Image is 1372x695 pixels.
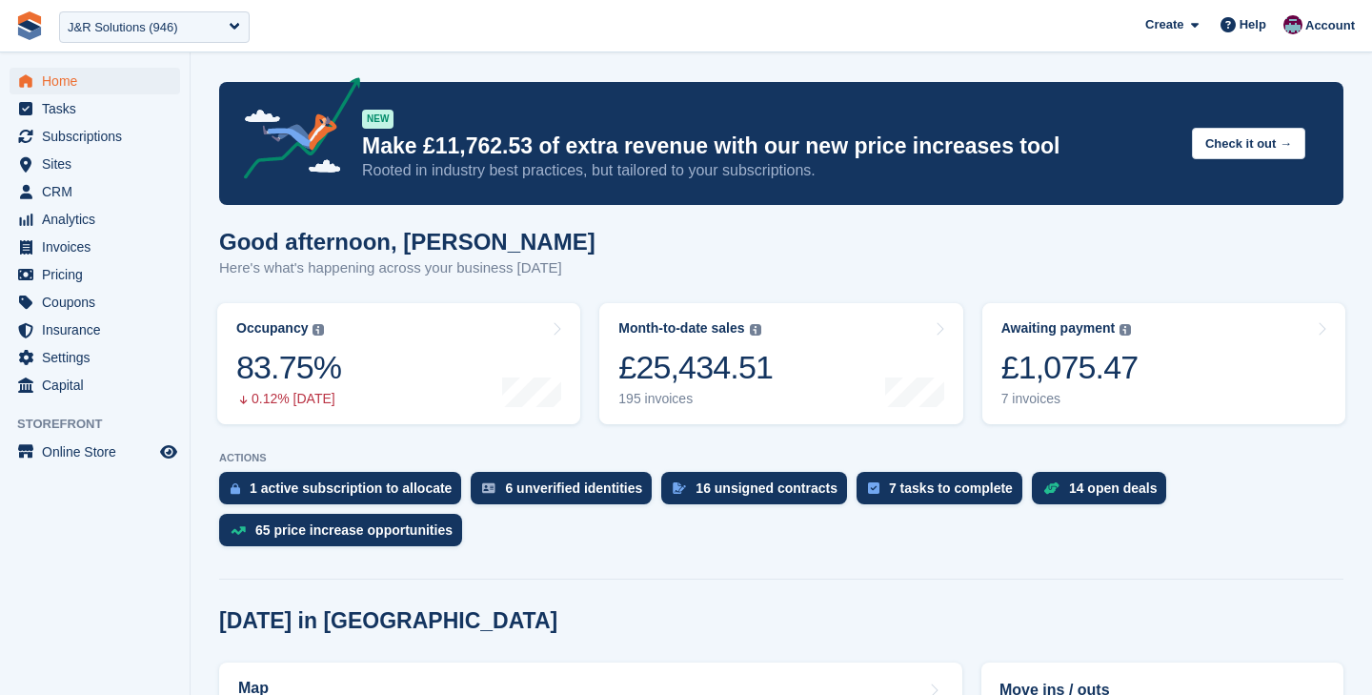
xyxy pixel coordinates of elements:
[42,178,156,205] span: CRM
[362,160,1177,181] p: Rooted in industry best practices, but tailored to your subscriptions.
[42,372,156,399] span: Capital
[618,320,744,337] div: Month-to-date sales
[471,472,661,514] a: 6 unverified identities
[313,324,324,336] img: icon-info-grey-7440780725fd019a000dd9b08b2336e03edf1995a4989e88bcd33f0948082b44.svg
[1001,391,1139,407] div: 7 invoices
[236,348,341,387] div: 83.75%
[1120,324,1131,336] img: icon-info-grey-7440780725fd019a000dd9b08b2336e03edf1995a4989e88bcd33f0948082b44.svg
[1001,348,1139,387] div: £1,075.47
[505,480,642,496] div: 6 unverified identities
[42,123,156,150] span: Subscriptions
[750,324,761,336] img: icon-info-grey-7440780725fd019a000dd9b08b2336e03edf1995a4989e88bcd33f0948082b44.svg
[857,472,1032,514] a: 7 tasks to complete
[868,482,879,494] img: task-75834270c22a3079a89374b754ae025e5fb1db73e45f91037f5363f120a921f8.svg
[1069,480,1158,496] div: 14 open deals
[10,317,180,343] a: menu
[482,482,495,494] img: verify_identity-adf6edd0f0f0b5bbfe63781bf79b02c33cf7c696d77639b501bdc392416b5a36.svg
[219,608,557,634] h2: [DATE] in [GEOGRAPHIC_DATA]
[10,206,180,233] a: menu
[618,348,773,387] div: £25,434.51
[68,18,178,37] div: J&R Solutions (946)
[10,178,180,205] a: menu
[255,522,453,538] div: 65 price increase opportunities
[1001,320,1116,337] div: Awaiting payment
[157,440,180,463] a: Preview store
[42,151,156,177] span: Sites
[10,261,180,288] a: menu
[673,482,686,494] img: contract_signature_icon-13c848040528278c33f63329250d36e43548de30e8caae1d1a13099fd9432cc5.svg
[1240,15,1266,34] span: Help
[10,68,180,94] a: menu
[362,133,1177,160] p: Make £11,762.53 of extra revenue with our new price increases tool
[1192,128,1305,159] button: Check it out →
[231,526,246,535] img: price_increase_opportunities-93ffe204e8149a01c8c9dc8f82e8f89637d9d84a8eef4429ea346261dce0b2c0.svg
[219,257,595,279] p: Here's what's happening across your business [DATE]
[10,289,180,316] a: menu
[250,480,452,496] div: 1 active subscription to allocate
[10,95,180,122] a: menu
[10,234,180,260] a: menu
[10,151,180,177] a: menu
[42,289,156,316] span: Coupons
[10,123,180,150] a: menu
[1145,15,1183,34] span: Create
[219,472,471,514] a: 1 active subscription to allocate
[42,261,156,288] span: Pricing
[236,320,308,337] div: Occupancy
[42,439,156,465] span: Online Store
[42,317,156,343] span: Insurance
[10,439,180,465] a: menu
[889,480,1013,496] div: 7 tasks to complete
[599,303,962,424] a: Month-to-date sales £25,434.51 195 invoices
[1043,481,1059,495] img: deal-1b604bf984904fb50ccaf53a9ad4b4a5d6e5aea283cecdc64d6e3604feb123c2.svg
[219,514,472,556] a: 65 price increase opportunities
[1283,15,1302,34] img: Brian Young
[42,95,156,122] span: Tasks
[362,110,393,129] div: NEW
[1032,472,1177,514] a: 14 open deals
[42,234,156,260] span: Invoices
[10,344,180,371] a: menu
[42,68,156,94] span: Home
[228,77,361,186] img: price-adjustments-announcement-icon-8257ccfd72463d97f412b2fc003d46551f7dbcb40ab6d574587a9cd5c0d94...
[217,303,580,424] a: Occupancy 83.75% 0.12% [DATE]
[661,472,857,514] a: 16 unsigned contracts
[236,391,341,407] div: 0.12% [DATE]
[17,415,190,434] span: Storefront
[1305,16,1355,35] span: Account
[10,372,180,399] a: menu
[231,482,240,495] img: active_subscription_to_allocate_icon-d502201f5373d7db506a760aba3b589e785aa758c864c3986d89f69b8ff3...
[219,229,595,255] h1: Good afternoon, [PERSON_NAME]
[618,391,773,407] div: 195 invoices
[15,11,44,40] img: stora-icon-8386f47178a22dfd0bd8f6a31ec36ba5ce8667c1dd55bd0f319d3a0aa187defe.svg
[42,344,156,371] span: Settings
[696,480,837,496] div: 16 unsigned contracts
[42,206,156,233] span: Analytics
[982,303,1345,424] a: Awaiting payment £1,075.47 7 invoices
[219,452,1343,464] p: ACTIONS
